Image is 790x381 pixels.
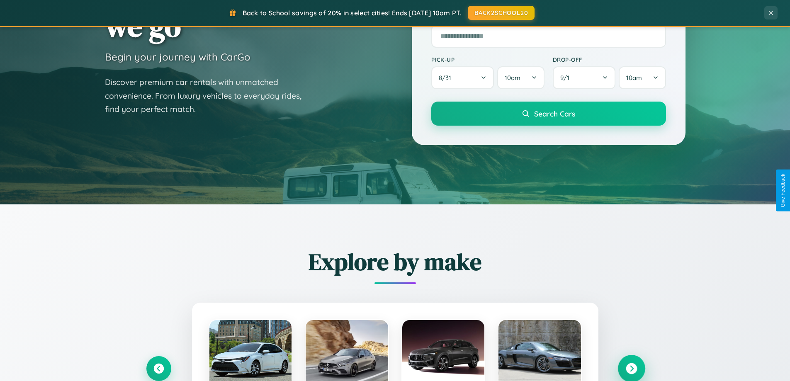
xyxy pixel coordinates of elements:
span: Back to School savings of 20% in select cities! Ends [DATE] 10am PT. [243,9,462,17]
h3: Begin your journey with CarGo [105,51,250,63]
label: Pick-up [431,56,544,63]
div: Give Feedback [780,174,786,207]
span: 10am [505,74,520,82]
span: 9 / 1 [560,74,574,82]
button: 8/31 [431,66,494,89]
p: Discover premium car rentals with unmatched convenience. From luxury vehicles to everyday rides, ... [105,75,312,116]
span: 10am [626,74,642,82]
button: 9/1 [553,66,616,89]
button: Search Cars [431,102,666,126]
button: 10am [497,66,544,89]
span: 8 / 31 [439,74,455,82]
label: Drop-off [553,56,666,63]
button: BACK2SCHOOL20 [468,6,535,20]
span: Search Cars [534,109,575,118]
button: 10am [619,66,666,89]
h2: Explore by make [146,246,644,278]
